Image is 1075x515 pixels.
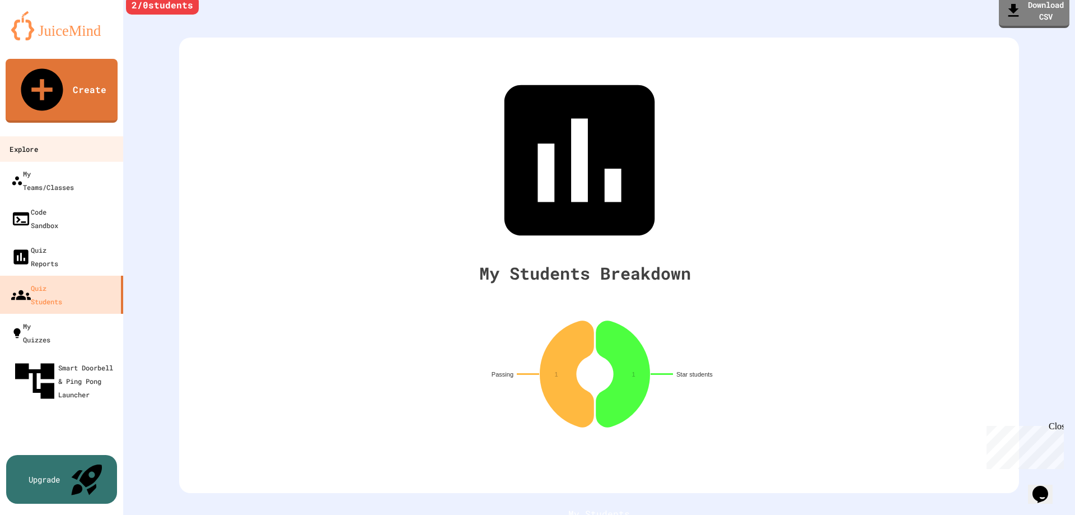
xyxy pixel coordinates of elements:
div: Chat with us now!Close [4,4,77,71]
div: Smart Doorbell & Ping Pong Launcher [11,358,119,405]
div: Explore [10,142,38,156]
div: Quiz Students [11,281,62,308]
div: Quiz Reports [11,243,58,270]
div: Upgrade [29,474,60,485]
a: Create [6,59,118,123]
text: Star students [676,371,713,378]
div: My Quizzes [11,319,50,346]
iframe: chat widget [982,421,1064,469]
div: My Students Breakdown [479,60,691,286]
div: Code Sandbox [11,205,58,232]
iframe: chat widget [1028,470,1064,504]
text: Passing [492,371,513,378]
img: logo-orange.svg [11,11,112,40]
div: My Teams/Classes [11,167,74,194]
